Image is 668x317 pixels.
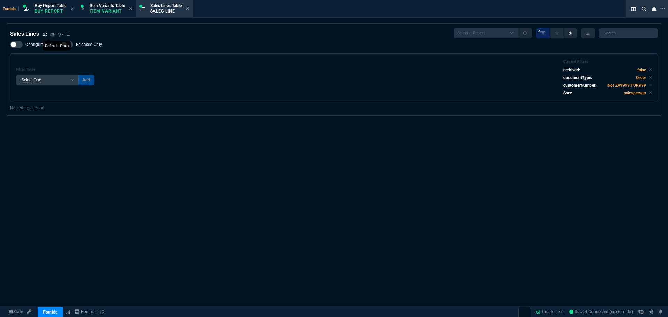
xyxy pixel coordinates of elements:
[16,67,94,72] h6: Filter Table
[569,309,633,314] span: Socket Connected (erp-fornida)
[563,67,580,73] p: archived:
[71,6,74,12] nx-icon: Close Tab
[25,309,33,315] a: API TOKEN
[563,90,572,96] p: Sort:
[599,28,658,38] input: Search
[607,83,646,88] code: Not ZAY999,FOR999
[150,8,182,14] p: Sales Line
[563,59,652,64] h6: Current Filters
[649,5,659,13] nx-icon: Close Workbench
[636,75,646,80] code: Order
[624,90,646,95] code: salesperson
[3,7,19,11] span: Fornida
[150,3,182,8] span: Sales Lines Table
[73,309,106,315] a: msbcCompanyName
[90,8,125,14] p: Item Variant
[10,30,39,38] h4: Sales Lines
[25,42,54,47] span: Configurations
[637,68,646,72] code: false
[7,309,25,315] a: Global State
[10,105,658,111] p: No Listings Found
[35,3,66,8] span: Buy Report Table
[538,29,541,34] span: 4
[569,309,633,315] a: ciOsoYxuoI_jN2xHAAAr
[129,6,132,12] nx-icon: Close Tab
[639,5,649,13] nx-icon: Search
[628,5,639,13] nx-icon: Split Panels
[76,42,102,47] span: Released Only
[533,307,566,317] a: Create Item
[90,3,125,8] span: Item Variants Table
[35,8,66,14] p: Buy Report
[660,6,665,12] nx-icon: Open New Tab
[186,6,189,12] nx-icon: Close Tab
[563,82,596,88] p: customerNumber:
[563,74,592,81] p: documentType:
